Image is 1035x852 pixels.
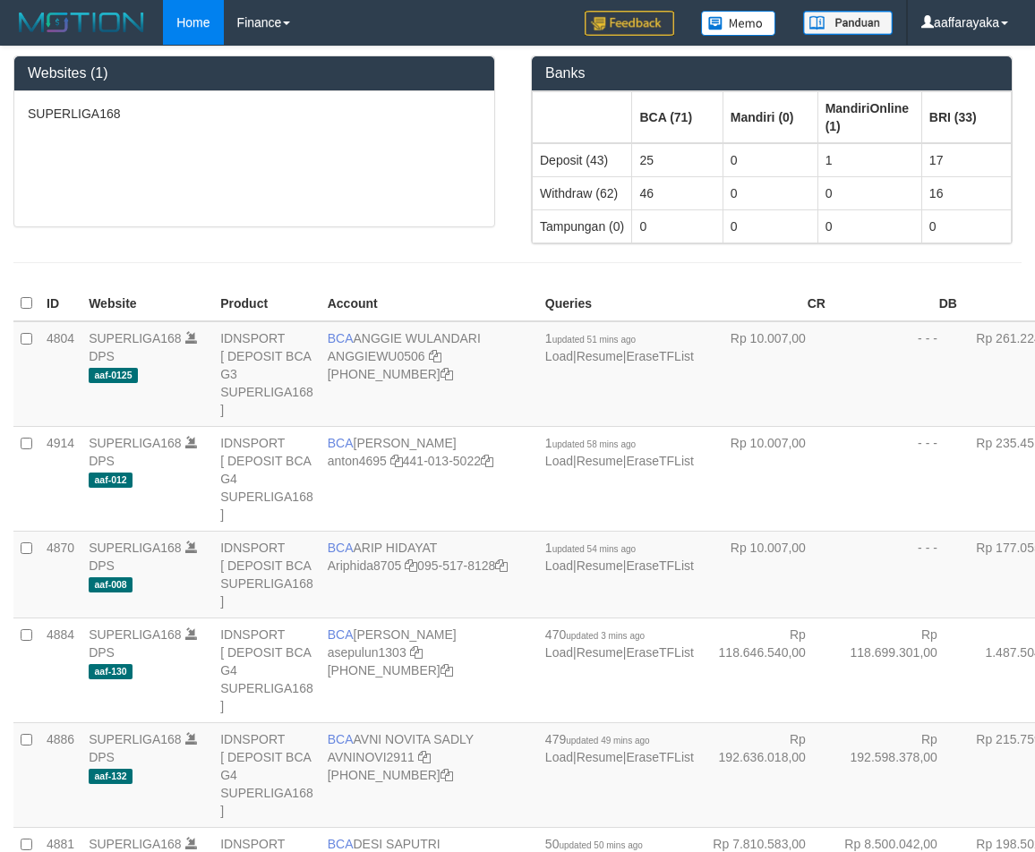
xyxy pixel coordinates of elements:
a: AVNINOVI2911 [328,750,415,764]
a: Load [545,454,573,468]
td: DPS [81,722,213,827]
td: 0 [921,209,1011,243]
span: | | [545,627,694,660]
a: Copy anton4695 to clipboard [390,454,403,468]
td: Rp 10.007,00 [701,321,833,427]
span: | | [545,732,694,764]
td: Rp 118.646.540,00 [701,618,833,722]
img: Button%20Memo.svg [701,11,776,36]
td: Rp 10.007,00 [701,426,833,531]
td: 17 [921,143,1011,177]
td: 1 [817,143,921,177]
td: - - - [833,426,964,531]
th: Account [321,286,538,321]
span: aaf-012 [89,473,133,488]
td: Deposit (43) [533,143,632,177]
span: 1 [545,331,636,345]
span: BCA [328,837,354,851]
a: anton4695 [328,454,387,468]
a: ANGGIEWU0506 [328,349,425,363]
th: CR [701,286,833,321]
a: EraseTFList [626,750,693,764]
a: Load [545,558,573,573]
span: aaf-008 [89,577,133,592]
span: updated 54 mins ago [552,544,636,554]
a: Resume [577,645,623,660]
td: 0 [817,176,921,209]
span: 1 [545,436,636,450]
td: IDNSPORT [ DEPOSIT BCA G4 SUPERLIGA168 ] [213,618,321,722]
span: 479 [545,732,650,746]
td: 0 [723,143,817,177]
a: Copy 4062281875 to clipboard [441,663,453,677]
a: Copy ANGGIEWU0506 to clipboard [429,349,441,363]
td: IDNSPORT [ DEPOSIT BCA G3 SUPERLIGA168 ] [213,321,321,427]
td: 0 [632,209,723,243]
span: 50 [545,837,643,851]
td: 4804 [39,321,81,427]
td: ANGGIE WULANDARI [PHONE_NUMBER] [321,321,538,427]
td: Rp 10.007,00 [701,531,833,618]
img: MOTION_logo.png [13,9,150,36]
th: Website [81,286,213,321]
td: AVNI NOVITA SADLY [PHONE_NUMBER] [321,722,538,827]
a: Copy Ariphida8705 to clipboard [405,558,417,573]
span: aaf-0125 [89,368,138,383]
span: updated 49 mins ago [566,736,649,745]
th: Product [213,286,321,321]
h3: Websites (1) [28,65,481,81]
span: aaf-132 [89,769,133,784]
td: DPS [81,618,213,722]
span: updated 58 mins ago [552,439,636,449]
td: ARIP HIDAYAT 095-517-8128 [321,531,538,618]
td: 4884 [39,618,81,722]
a: EraseTFList [626,454,693,468]
span: | | [545,436,694,468]
td: [PERSON_NAME] 441-013-5022 [321,426,538,531]
td: 4886 [39,722,81,827]
span: updated 3 mins ago [566,631,645,641]
a: Load [545,645,573,660]
td: Withdraw (62) [533,176,632,209]
td: IDNSPORT [ DEPOSIT BCA SUPERLIGA168 ] [213,531,321,618]
a: Ariphida8705 [328,558,402,573]
span: BCA [328,436,354,450]
a: Copy 4062280135 to clipboard [441,768,453,782]
img: Feedback.jpg [585,11,674,36]
td: 16 [921,176,1011,209]
a: Load [545,349,573,363]
a: Resume [577,454,623,468]
td: Rp 192.636.018,00 [701,722,833,827]
h3: Banks [545,65,998,81]
td: 25 [632,143,723,177]
td: - - - [833,321,964,427]
td: DPS [81,426,213,531]
a: SUPERLIGA168 [89,331,182,345]
a: EraseTFList [626,349,693,363]
a: SUPERLIGA168 [89,436,182,450]
a: SUPERLIGA168 [89,627,182,642]
span: BCA [328,732,354,746]
td: Rp 192.598.378,00 [833,722,964,827]
td: DPS [81,531,213,618]
th: DB [833,286,964,321]
a: SUPERLIGA168 [89,732,182,746]
a: Resume [577,750,623,764]
span: BCA [328,627,354,642]
span: aaf-130 [89,664,133,679]
td: Tampungan (0) [533,209,632,243]
a: Copy 0955178128 to clipboard [495,558,508,573]
span: 1 [545,541,636,555]
td: 0 [817,209,921,243]
span: updated 50 mins ago [559,840,642,850]
td: 4914 [39,426,81,531]
td: 0 [723,209,817,243]
span: updated 51 mins ago [552,335,636,345]
td: DPS [81,321,213,427]
a: Copy AVNINOVI2911 to clipboard [418,750,431,764]
span: | | [545,541,694,573]
th: Group: activate to sort column ascending [723,91,817,143]
span: | | [545,331,694,363]
td: 4870 [39,531,81,618]
td: 46 [632,176,723,209]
